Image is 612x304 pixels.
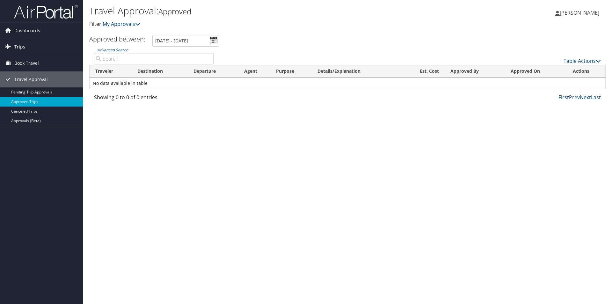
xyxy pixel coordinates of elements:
th: Destination: activate to sort column ascending [132,65,188,78]
th: Departure: activate to sort column ascending [188,65,238,78]
th: Details/Explanation [312,65,402,78]
h1: Travel Approval: [89,4,433,18]
th: Approved By: activate to sort column ascending [445,65,505,78]
th: Actions [567,65,605,78]
span: Travel Approval [14,71,48,87]
small: Approved [158,6,191,17]
a: Next [580,94,591,101]
a: Advanced Search [97,47,128,53]
th: Approved On: activate to sort column ascending [505,65,567,78]
span: Dashboards [14,23,40,39]
a: Last [591,94,601,101]
a: Prev [569,94,580,101]
h3: Approved between: [89,35,145,43]
th: Traveler: activate to sort column ascending [90,65,132,78]
input: [DATE] - [DATE] [152,35,219,47]
span: [PERSON_NAME] [560,9,599,16]
span: Trips [14,39,25,55]
div: Showing 0 to 0 of 0 entries [94,93,214,104]
th: Purpose [270,65,312,78]
a: Table Actions [564,57,601,64]
img: airportal-logo.png [14,4,78,19]
span: Book Travel [14,55,39,71]
th: Agent [238,65,270,78]
td: No data available in table [90,78,605,89]
a: [PERSON_NAME] [555,3,606,22]
input: Advanced Search [94,53,214,64]
th: Est. Cost: activate to sort column ascending [402,65,445,78]
a: My Approvals [103,20,140,27]
p: Filter: [89,20,433,28]
a: First [558,94,569,101]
